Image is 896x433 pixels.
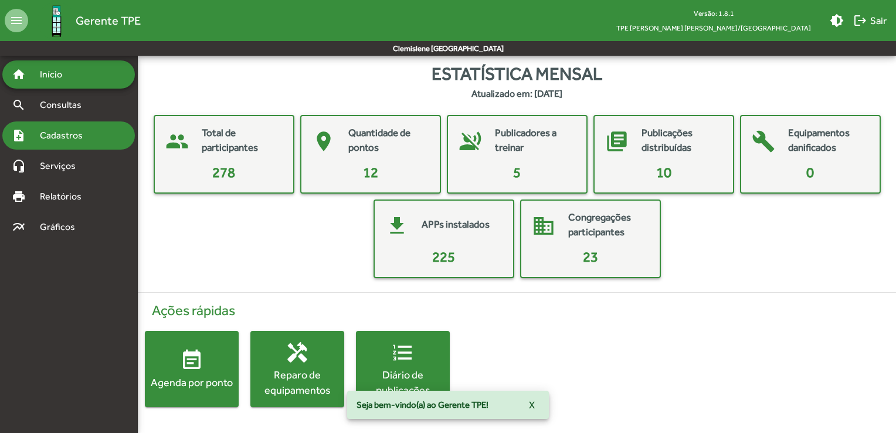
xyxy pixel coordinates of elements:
span: 225 [432,249,455,265]
mat-icon: home [12,67,26,82]
h4: Ações rápidas [145,302,889,319]
span: Sair [853,10,887,31]
mat-card-title: Total de participantes [202,126,281,155]
a: Gerente TPE [28,2,141,40]
button: Sair [849,10,891,31]
mat-icon: brightness_medium [830,13,844,28]
mat-icon: menu [5,9,28,32]
span: 12 [363,164,378,180]
mat-icon: multiline_chart [12,220,26,234]
mat-icon: handyman [286,341,309,364]
span: Consultas [33,98,97,112]
mat-icon: event_note [180,349,203,372]
span: Estatística mensal [432,60,602,87]
div: Reparo de equipamentos [250,367,344,397]
span: 278 [212,164,235,180]
span: X [529,394,535,415]
mat-icon: logout [853,13,867,28]
img: Logo [38,2,76,40]
mat-icon: people [159,124,195,159]
span: Gráficos [33,220,91,234]
mat-icon: build [746,124,781,159]
mat-icon: place [306,124,341,159]
span: TPE [PERSON_NAME] [PERSON_NAME]/[GEOGRAPHIC_DATA] [607,21,820,35]
span: 23 [583,249,598,265]
div: Agenda por ponto [145,375,239,390]
mat-icon: get_app [379,208,415,243]
span: Relatórios [33,190,97,204]
mat-icon: library_books [599,124,634,159]
mat-icon: domain [526,208,561,243]
div: Diário de publicações [356,367,450,397]
button: Agenda por ponto [145,331,239,407]
mat-card-title: Quantidade de pontos [348,126,428,155]
mat-card-title: Publicações distribuídas [642,126,721,155]
strong: Atualizado em: [DATE] [471,87,562,101]
span: Seja bem-vindo(a) ao Gerente TPE! [357,399,488,411]
mat-card-title: Publicadores a treinar [495,126,575,155]
mat-icon: headset_mic [12,159,26,173]
div: Versão: 1.8.1 [607,6,820,21]
span: 0 [806,164,814,180]
button: Diário de publicações [356,331,450,407]
span: Gerente TPE [76,11,141,30]
span: Serviços [33,159,91,173]
mat-icon: voice_over_off [453,124,488,159]
span: Cadastros [33,128,98,143]
button: X [520,394,544,415]
span: 5 [513,164,521,180]
mat-card-title: Equipamentos danificados [788,126,868,155]
mat-card-title: Congregações participantes [568,210,648,240]
mat-icon: note_add [12,128,26,143]
span: Início [33,67,79,82]
mat-icon: print [12,190,26,204]
span: 10 [656,164,671,180]
mat-card-title: APPs instalados [422,217,490,232]
button: Reparo de equipamentos [250,331,344,407]
mat-icon: search [12,98,26,112]
mat-icon: format_list_numbered [391,341,415,364]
